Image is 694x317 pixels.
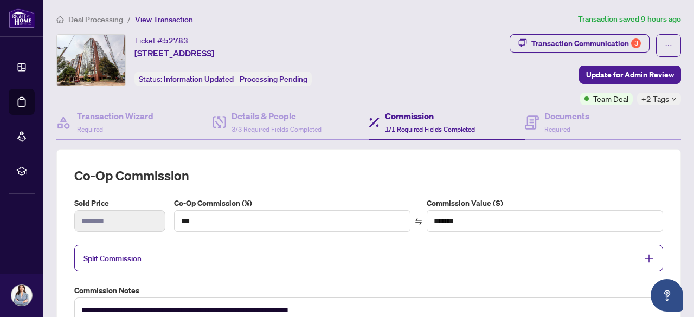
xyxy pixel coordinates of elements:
[134,72,312,86] div: Status:
[671,96,677,102] span: down
[651,279,683,312] button: Open asap
[9,8,35,28] img: logo
[579,66,681,84] button: Update for Admin Review
[11,285,32,306] img: Profile Icon
[74,197,165,209] label: Sold Price
[641,93,669,105] span: +2 Tags
[134,34,188,47] div: Ticket #:
[578,13,681,25] article: Transaction saved 9 hours ago
[544,109,589,122] h4: Documents
[77,109,153,122] h4: Transaction Wizard
[57,35,125,86] img: IMG-C12362163_1.jpg
[74,167,663,184] h2: Co-op Commission
[232,125,322,133] span: 3/3 Required Fields Completed
[415,218,422,225] span: swap
[134,47,214,60] span: [STREET_ADDRESS]
[127,13,131,25] li: /
[135,15,193,24] span: View Transaction
[232,109,322,122] h4: Details & People
[644,254,654,263] span: plus
[68,15,123,24] span: Deal Processing
[74,245,663,271] div: Split Commission
[531,35,641,52] div: Transaction Communication
[586,66,674,83] span: Update for Admin Review
[56,16,64,23] span: home
[385,109,475,122] h4: Commission
[164,74,307,84] span: Information Updated - Processing Pending
[74,284,663,296] label: Commission Notes
[510,34,650,53] button: Transaction Communication3
[593,93,628,105] span: Team Deal
[77,125,103,133] span: Required
[83,254,142,263] span: Split Commission
[385,125,475,133] span: 1/1 Required Fields Completed
[174,197,410,209] label: Co-Op Commission (%)
[164,36,188,46] span: 52783
[631,38,641,48] div: 3
[427,197,663,209] label: Commission Value ($)
[544,125,570,133] span: Required
[665,42,672,49] span: ellipsis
